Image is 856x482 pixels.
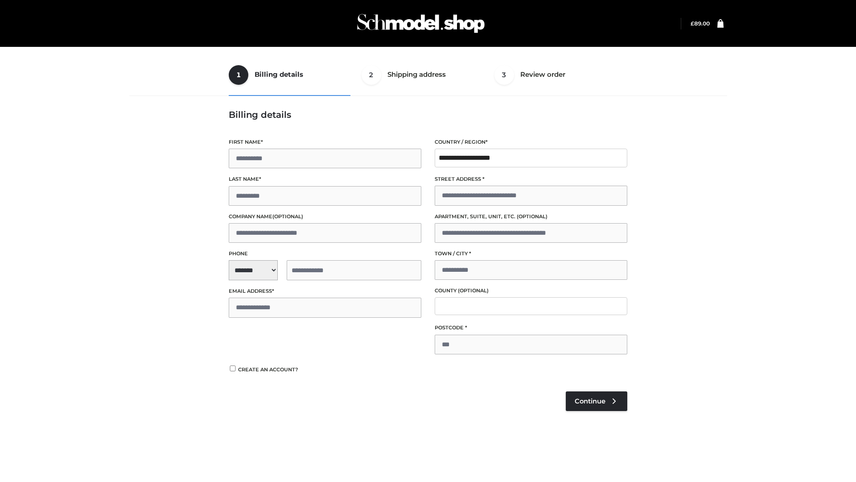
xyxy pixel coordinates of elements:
[435,175,627,183] label: Street address
[229,366,237,371] input: Create an account?
[435,138,627,146] label: Country / Region
[435,212,627,221] label: Apartment, suite, unit, etc.
[517,213,547,220] span: (optional)
[691,20,710,27] a: £89.00
[435,324,627,332] label: Postcode
[238,366,298,373] span: Create an account?
[229,109,627,120] h3: Billing details
[229,287,421,295] label: Email address
[435,287,627,295] label: County
[229,138,421,146] label: First name
[354,6,488,41] img: Schmodel Admin 964
[691,20,710,27] bdi: 89.00
[435,249,627,258] label: Town / City
[229,175,421,183] label: Last name
[566,391,627,411] a: Continue
[691,20,694,27] span: £
[458,287,489,294] span: (optional)
[575,397,605,405] span: Continue
[229,249,421,258] label: Phone
[272,213,303,220] span: (optional)
[229,212,421,221] label: Company name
